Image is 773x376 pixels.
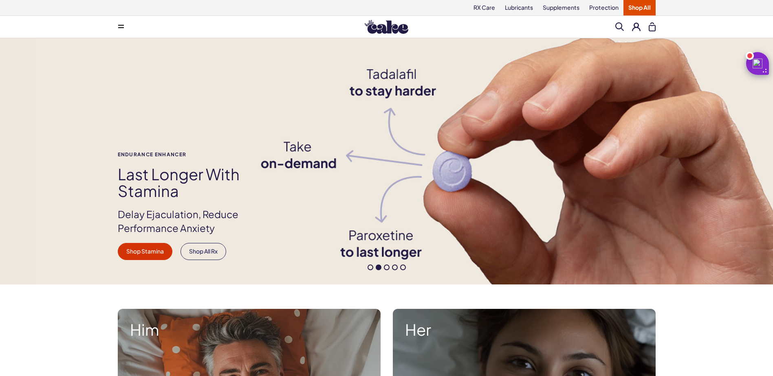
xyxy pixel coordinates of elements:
[405,321,643,338] strong: Her
[118,152,273,157] span: Endurance Enhancer
[118,243,172,260] a: Shop Stamina
[181,243,226,260] a: Shop All Rx
[130,321,368,338] strong: Him
[118,208,273,235] p: Delay Ejaculation, Reduce Performance Anxiety
[365,20,408,34] img: Hello Cake
[118,166,273,200] h1: Last Longer with Stamina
